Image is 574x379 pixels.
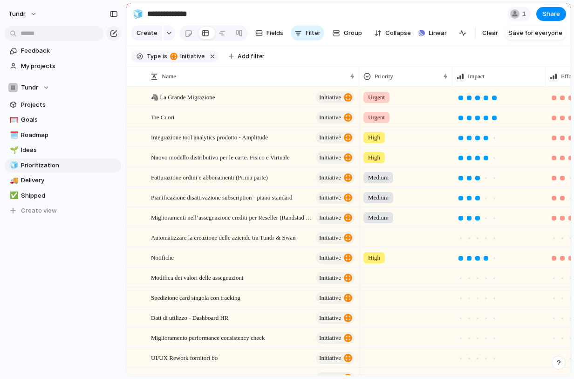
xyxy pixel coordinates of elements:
button: 🧊 [130,7,145,21]
button: is [161,51,169,62]
button: initiative [316,312,355,324]
span: initiative [319,351,341,365]
span: Create view [21,206,57,215]
button: initiative [316,292,355,304]
span: Automatizzare la creazione delle aziende tra Tundr & Swan [151,232,295,242]
button: Share [536,7,566,21]
span: Fields [266,28,283,38]
div: 🌱 [10,145,16,156]
button: initiative [316,232,355,244]
span: initiative [319,231,341,244]
span: My projects [21,62,118,71]
a: My projects [5,59,121,73]
button: initiative [316,272,355,284]
span: initiative [319,211,341,224]
span: UI/UX Rework fornitori bo [151,352,218,363]
span: Roadmap [21,131,118,140]
span: initiative [319,251,341,264]
span: Shipped [21,191,118,200]
span: Miglioramenti nell’assegnazione crediti per Reseller (Randstad + 3Cuori) [151,212,313,222]
span: Tre Cuori [151,111,174,122]
button: initiative [316,152,355,164]
span: initiative [319,91,341,104]
div: 🧊 [133,7,143,20]
span: High [368,133,380,142]
button: ✅ [8,191,18,200]
a: Feedback [5,44,121,58]
span: initiative [319,311,341,324]
button: Tundr [4,7,42,21]
a: ✅Shipped [5,189,121,203]
span: is [163,52,167,61]
button: 🌱 [8,145,18,155]
span: Linear [429,28,447,38]
a: 🥅Goals [5,113,121,127]
span: Pianificazione disattivazione subscription - piano standard [151,192,293,202]
span: Collapse [385,28,411,38]
button: initiative [316,212,355,224]
span: Ideas [21,145,118,155]
button: 🥅 [8,115,18,124]
div: ✅ [10,190,16,201]
button: initiative [316,252,355,264]
a: Projects [5,98,121,112]
span: initiative [178,52,205,61]
button: initiative [316,332,355,344]
div: 🥅 [10,115,16,125]
button: Create [131,26,162,41]
span: Miglioramento performance consistency check [151,332,265,343]
button: initiative [316,131,355,144]
span: Spedizione card singola con tracking [151,292,240,303]
button: initiative [316,192,355,204]
span: initiative [319,271,341,284]
button: Linear [415,26,451,40]
button: Group [328,26,367,41]
button: Filter [291,26,324,41]
div: 🗓️ [10,130,16,140]
span: initiative [319,111,341,124]
span: Tundr [8,9,26,19]
button: Collapse [370,26,415,41]
span: Type [147,52,161,61]
span: Tundr [21,83,38,92]
span: Add filter [238,52,265,61]
button: Create view [5,204,121,218]
span: Dati di utilizzo - Dashboard HR [151,312,228,323]
button: 🗓️ [8,131,18,140]
span: 🦓 La Grande Migrazione [151,91,215,102]
span: Delivery [21,176,118,185]
span: initiative [319,191,341,204]
span: Goals [21,115,118,124]
a: 🚚Delivery [5,173,121,187]
span: Urgent [368,93,385,102]
span: Nuovo modello distributivo per le carte. Fisico e Virtuale [151,152,290,162]
div: 🚚 [10,175,16,186]
span: initiative [319,151,341,164]
button: Fields [252,26,287,41]
span: initiative [319,291,341,304]
a: 🧊Prioritization [5,158,121,172]
a: 🌱Ideas [5,143,121,157]
div: 🗓️Roadmap [5,128,121,142]
span: initiative [319,171,341,184]
span: initiative [319,131,341,144]
button: initiative [316,172,355,184]
span: Filter [306,28,321,38]
span: Feedback [21,46,118,55]
span: Create [137,28,157,38]
button: 🚚 [8,176,18,185]
span: Modifica dei valori delle assegnazioni [151,272,244,283]
span: Group [344,28,362,38]
button: 🧊 [8,161,18,170]
span: Clear [482,28,498,38]
button: initiative [316,352,355,364]
span: Urgent [368,113,385,122]
span: Projects [21,100,118,110]
button: initiative [316,111,355,124]
span: Notifiche [151,252,174,262]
